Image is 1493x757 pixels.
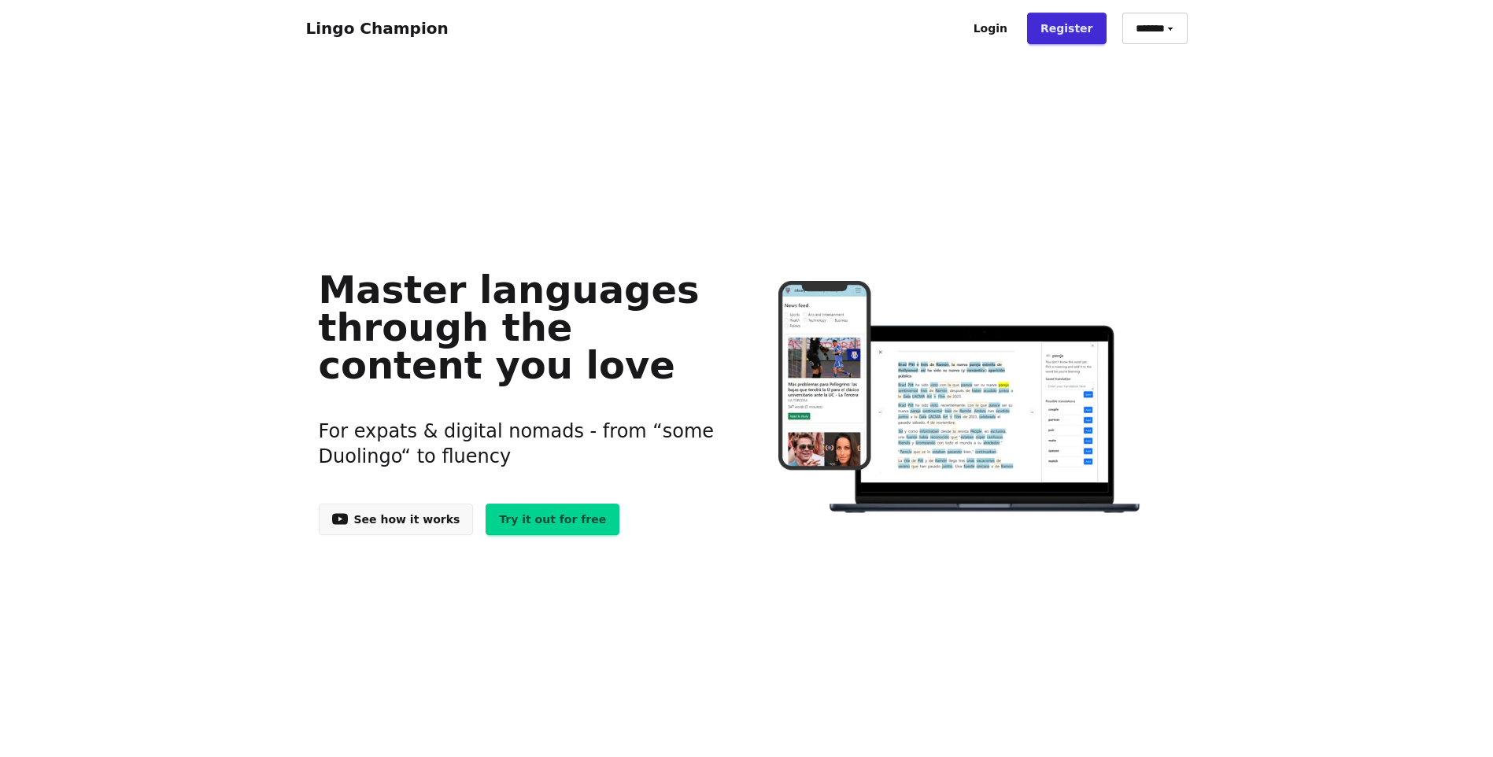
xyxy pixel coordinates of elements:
[960,13,1021,44] a: Login
[319,504,474,535] a: See how it works
[747,281,1174,516] img: Learn languages online
[486,504,619,535] a: Try it out for free
[306,19,449,38] a: Lingo Champion
[319,271,722,384] h1: Master languages through the content you love
[1027,13,1107,44] a: Register
[319,400,722,488] h3: For expats & digital nomads - from “some Duolingo“ to fluency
